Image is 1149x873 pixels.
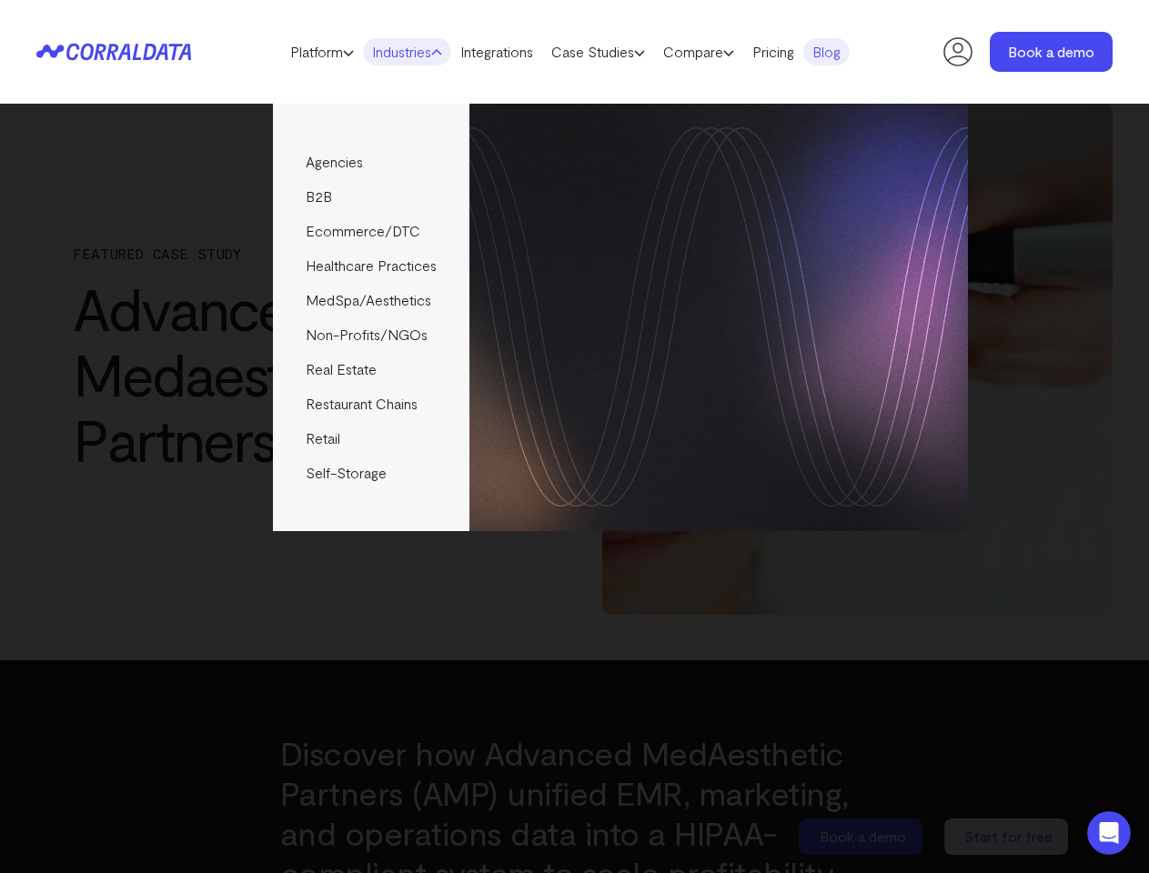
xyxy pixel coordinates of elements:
a: MedSpa/Aesthetics [273,283,469,317]
a: Ecommerce/DTC [273,214,469,248]
a: B2B [273,179,469,214]
a: Platform [281,38,363,65]
a: Case Studies [542,38,654,65]
a: Integrations [451,38,542,65]
iframe: Intercom live chat [1087,811,1131,855]
a: Real Estate [273,352,469,386]
a: Retail [273,421,469,456]
a: Industries [363,38,451,65]
a: Healthcare Practices [273,248,469,283]
a: Self-Storage [273,456,469,490]
a: Blog [803,38,850,65]
a: Restaurant Chains [273,386,469,421]
a: Non-Profits/NGOs [273,317,469,352]
a: Agencies [273,145,469,179]
a: Compare [654,38,743,65]
a: Pricing [743,38,803,65]
a: Book a demo [990,32,1113,72]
